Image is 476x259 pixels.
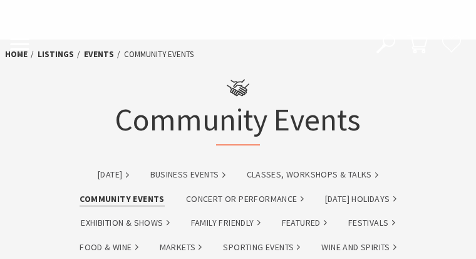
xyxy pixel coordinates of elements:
[98,167,128,182] a: [DATE]
[160,240,202,255] a: Markets
[81,216,169,230] a: Exhibition & Shows
[80,192,164,206] a: Community Events
[186,192,304,206] a: Concert or Performance
[223,240,300,255] a: Sporting Events
[247,167,378,182] a: Classes, Workshops & Talks
[321,240,396,255] a: Wine and Spirits
[282,216,327,230] a: Featured
[80,240,138,255] a: Food & Wine
[150,167,225,182] a: Business Events
[325,192,396,206] a: [DATE] Holidays
[115,68,361,145] h1: Community Events
[191,216,261,230] a: Family Friendly
[348,216,395,230] a: Festivals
